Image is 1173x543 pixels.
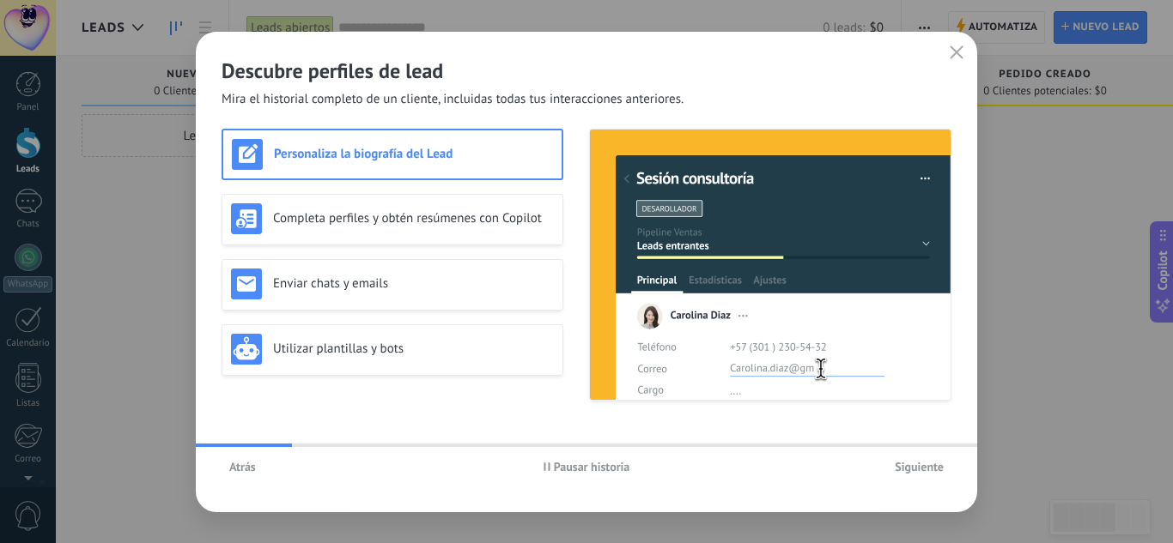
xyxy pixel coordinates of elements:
[222,91,684,108] span: Mira el historial completo de un cliente, incluidas todas tus interacciones anteriores.
[887,454,951,480] button: Siguiente
[222,57,951,84] h2: Descubre perfiles de lead
[222,454,264,480] button: Atrás
[274,146,553,162] h3: Personaliza la biografía del Lead
[895,461,944,473] span: Siguiente
[273,341,554,357] h3: Utilizar plantillas y bots
[273,275,554,292] h3: Enviar chats y emails
[229,461,256,473] span: Atrás
[273,210,554,226] h3: Completa perfiles y obtén resúmenes con Copilot
[536,454,638,480] button: Pausar historia
[554,461,630,473] span: Pausar historia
